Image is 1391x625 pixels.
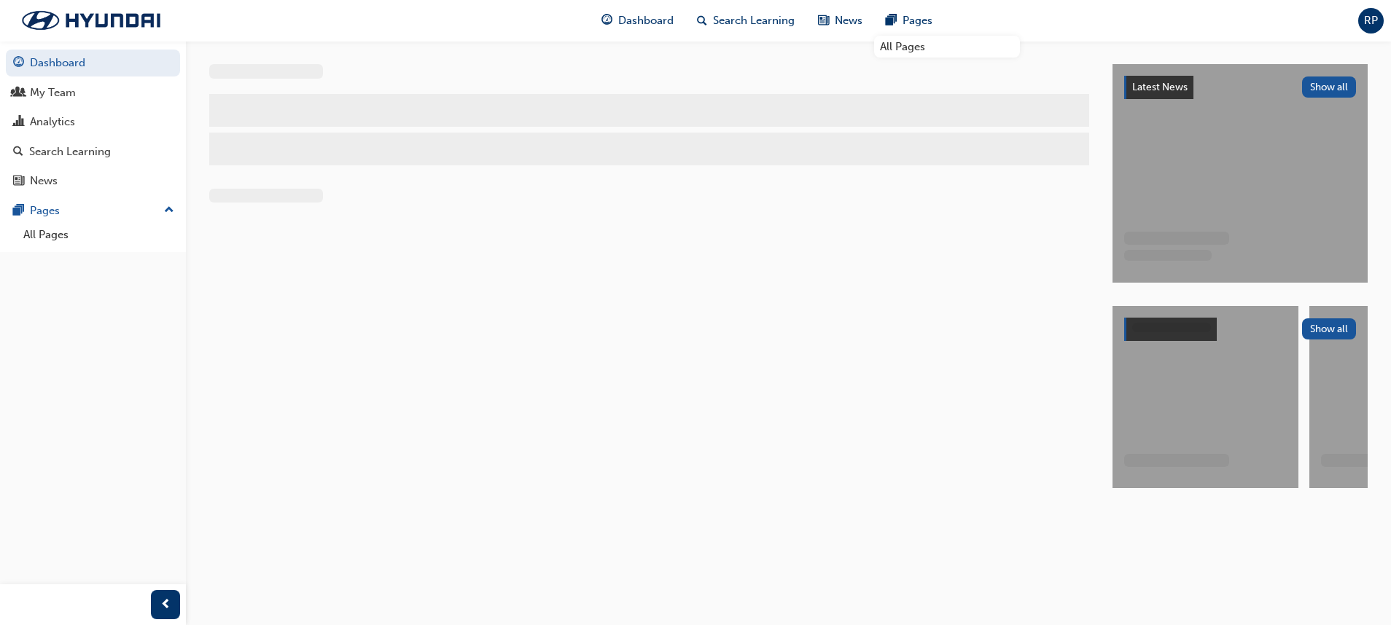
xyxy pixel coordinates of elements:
button: RP [1358,8,1384,34]
button: Pages [6,197,180,224]
a: Search Learning [6,138,180,165]
a: Dashboard [6,50,180,76]
span: Latest News [1132,81,1188,93]
span: prev-icon [160,596,171,614]
a: Analytics [6,109,180,135]
a: My Team [6,79,180,106]
div: Pages [30,203,60,219]
div: My Team [30,84,76,101]
button: Show all [1302,76,1357,98]
div: Search Learning [29,144,111,160]
a: pages-iconPages [874,6,944,36]
a: All Pages [17,224,180,246]
span: pages-icon [13,205,24,218]
span: news-icon [818,12,829,30]
span: News [835,12,862,29]
span: guage-icon [601,12,612,30]
span: Search Learning [713,12,795,29]
span: pages-icon [886,12,897,30]
button: Show all [1302,318,1357,339]
a: search-iconSearch Learning [685,6,806,36]
button: DashboardMy TeamAnalyticsSearch LearningNews [6,47,180,197]
span: search-icon [13,146,23,159]
span: Dashboard [618,12,674,29]
div: News [30,173,58,189]
div: Analytics [30,114,75,130]
a: news-iconNews [806,6,874,36]
span: chart-icon [13,116,24,129]
span: guage-icon [13,57,24,70]
span: news-icon [13,175,24,188]
img: Trak [7,5,175,36]
span: Pages [903,12,932,29]
span: RP [1364,12,1378,29]
span: up-icon [164,201,174,220]
a: News [6,168,180,194]
a: All Pages [874,36,1020,58]
a: Latest NewsShow all [1124,76,1356,99]
span: people-icon [13,87,24,100]
a: Show all [1124,318,1356,341]
a: guage-iconDashboard [590,6,685,36]
span: search-icon [697,12,707,30]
